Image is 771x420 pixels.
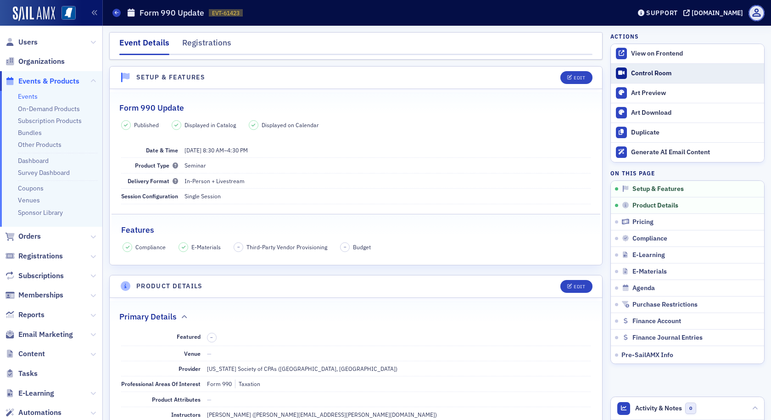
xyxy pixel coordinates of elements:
[5,349,45,359] a: Content
[631,109,760,117] div: Art Download
[610,169,765,177] h4: On this page
[631,69,760,78] div: Control Room
[237,244,240,250] span: –
[246,243,327,251] span: Third-Party Vendor Provisioning
[134,121,159,129] span: Published
[18,92,38,101] a: Events
[18,196,40,204] a: Venues
[344,244,346,250] span: –
[611,142,764,162] button: Generate AI Email Content
[121,192,178,200] span: Session Configuration
[18,184,44,192] a: Coupons
[632,202,678,210] span: Product Details
[18,168,70,177] a: Survey Dashboard
[574,284,585,289] div: Edit
[184,350,201,357] span: Venue
[18,129,42,137] a: Bundles
[611,44,764,63] a: View on Frontend
[207,350,212,357] span: —
[560,280,592,293] button: Edit
[135,162,178,169] span: Product Type
[146,146,178,154] span: Date & Time
[18,140,61,149] a: Other Products
[184,146,248,154] span: –
[119,102,184,114] h2: Form 990 Update
[135,243,166,251] span: Compliance
[235,380,260,388] div: Taxation
[140,7,204,18] h1: Form 990 Update
[184,192,221,200] span: Single Session
[18,56,65,67] span: Organizations
[5,251,63,261] a: Registrations
[631,148,760,157] div: Generate AI Email Content
[5,369,38,379] a: Tasks
[621,351,673,359] span: Pre-SailAMX Info
[227,146,248,154] time: 4:30 PM
[207,365,397,372] span: [US_STATE] Society of CPAs ([GEOGRAPHIC_DATA], [GEOGRAPHIC_DATA])
[632,251,665,259] span: E-Learning
[632,317,681,325] span: Finance Account
[191,243,221,251] span: E-Materials
[18,349,45,359] span: Content
[212,9,240,17] span: EVT-61423
[179,365,201,372] span: Provider
[5,56,65,67] a: Organizations
[632,268,667,276] span: E-Materials
[5,330,73,340] a: Email Marketing
[119,37,169,55] div: Event Details
[184,121,236,129] span: Displayed in Catalog
[5,76,79,86] a: Events & Products
[18,408,61,418] span: Automations
[353,243,371,251] span: Budget
[171,411,201,418] span: Instructors
[152,396,201,403] span: Product Attributes
[5,290,63,300] a: Memberships
[611,123,764,142] button: Duplicate
[631,129,760,137] div: Duplicate
[128,177,178,185] span: Delivery Format
[55,6,76,22] a: View Homepage
[18,105,80,113] a: On-Demand Products
[5,388,54,398] a: E-Learning
[18,208,63,217] a: Sponsor Library
[5,408,61,418] a: Automations
[18,37,38,47] span: Users
[18,388,54,398] span: E-Learning
[207,396,212,403] span: —
[560,71,592,84] button: Edit
[631,50,760,58] div: View on Frontend
[611,83,764,103] a: Art Preview
[18,310,45,320] span: Reports
[119,311,177,323] h2: Primary Details
[685,403,697,414] span: 0
[611,103,764,123] a: Art Download
[18,290,63,300] span: Memberships
[611,64,764,83] a: Control Room
[182,37,231,54] div: Registrations
[262,121,319,129] span: Displayed on Calendar
[631,89,760,97] div: Art Preview
[632,334,703,342] span: Finance Journal Entries
[207,380,232,388] div: Form 990
[18,157,49,165] a: Dashboard
[184,162,206,169] span: Seminar
[18,271,64,281] span: Subscriptions
[632,218,654,226] span: Pricing
[136,73,205,82] h4: Setup & Features
[18,231,41,241] span: Orders
[121,224,154,236] h2: Features
[5,310,45,320] a: Reports
[635,403,682,413] span: Activity & Notes
[210,334,213,341] span: –
[13,6,55,21] img: SailAMX
[121,380,201,387] span: Professional Areas Of Interest
[18,369,38,379] span: Tasks
[574,75,585,80] div: Edit
[184,177,245,185] span: In-Person + Livestream
[5,231,41,241] a: Orders
[632,185,684,193] span: Setup & Features
[683,10,746,16] button: [DOMAIN_NAME]
[203,146,224,154] time: 8:30 AM
[632,235,667,243] span: Compliance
